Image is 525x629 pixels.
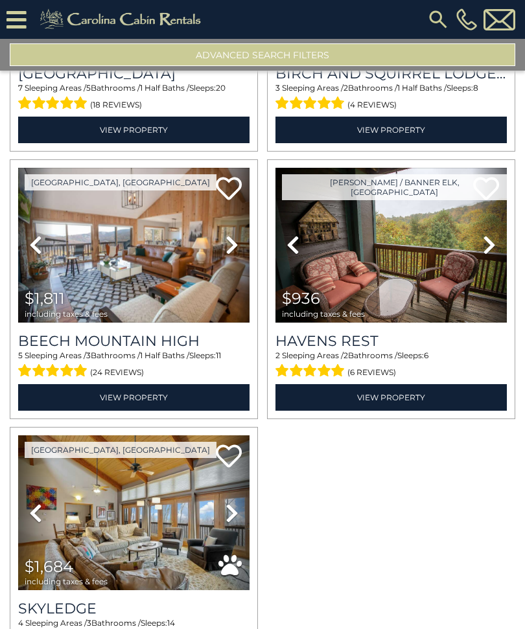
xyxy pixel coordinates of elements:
a: [PERSON_NAME] / Banner Elk, [GEOGRAPHIC_DATA] [282,174,507,200]
span: 3 [275,83,280,93]
img: thumbnail_163434006.jpeg [18,435,250,590]
h3: Birch and Squirrel Lodge at Eagles Nest [275,65,507,82]
span: (24 reviews) [90,364,144,381]
span: 2 [344,350,348,360]
img: thumbnail_163269829.jpeg [275,168,507,323]
a: View Property [275,117,507,143]
img: thumbnail_163277171.jpeg [18,168,250,323]
a: Skyledge [18,600,250,617]
span: 6 [424,350,428,360]
span: including taxes & fees [25,577,108,586]
span: 8 [473,83,478,93]
a: View Property [18,384,250,411]
a: Birch and Squirrel Lodge at [GEOGRAPHIC_DATA] [275,65,507,82]
span: $1,811 [25,289,65,308]
span: 3 [87,618,91,628]
a: [PHONE_NUMBER] [453,8,480,30]
a: Havens Rest [275,332,507,350]
span: 5 [86,83,91,93]
div: Sleeping Areas / Bathrooms / Sleeps: [18,82,250,113]
span: 20 [216,83,226,93]
a: [GEOGRAPHIC_DATA], [GEOGRAPHIC_DATA] [25,442,216,458]
span: 1 Half Baths / [397,83,447,93]
span: including taxes & fees [282,310,365,318]
h3: Mountainside Lodge [18,65,250,82]
div: Sleeping Areas / Bathrooms / Sleeps: [275,350,507,381]
div: Sleeping Areas / Bathrooms / Sleeps: [18,350,250,381]
span: (6 reviews) [347,364,396,381]
span: 7 [18,83,23,93]
div: Sleeping Areas / Bathrooms / Sleeps: [275,82,507,113]
span: 1 Half Baths / [140,83,189,93]
span: 1 Half Baths / [140,350,189,360]
span: 3 [86,350,91,360]
a: [GEOGRAPHIC_DATA], [GEOGRAPHIC_DATA] [25,174,216,190]
span: 5 [18,350,23,360]
a: Beech Mountain High [18,332,250,350]
span: 14 [167,618,175,628]
a: [GEOGRAPHIC_DATA] [18,65,250,82]
span: 11 [216,350,221,360]
a: Add to favorites [216,176,242,203]
span: including taxes & fees [25,310,108,318]
button: Advanced Search Filters [10,43,515,66]
img: search-regular.svg [426,8,450,31]
a: View Property [18,117,250,143]
span: 2 [275,350,280,360]
span: 2 [344,83,348,93]
a: View Property [275,384,507,411]
span: $936 [282,289,320,308]
span: (4 reviews) [347,97,397,113]
span: 4 [18,618,23,628]
img: Khaki-logo.png [33,6,212,32]
span: (18 reviews) [90,97,142,113]
span: $1,684 [25,557,73,576]
a: Add to favorites [216,443,242,471]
